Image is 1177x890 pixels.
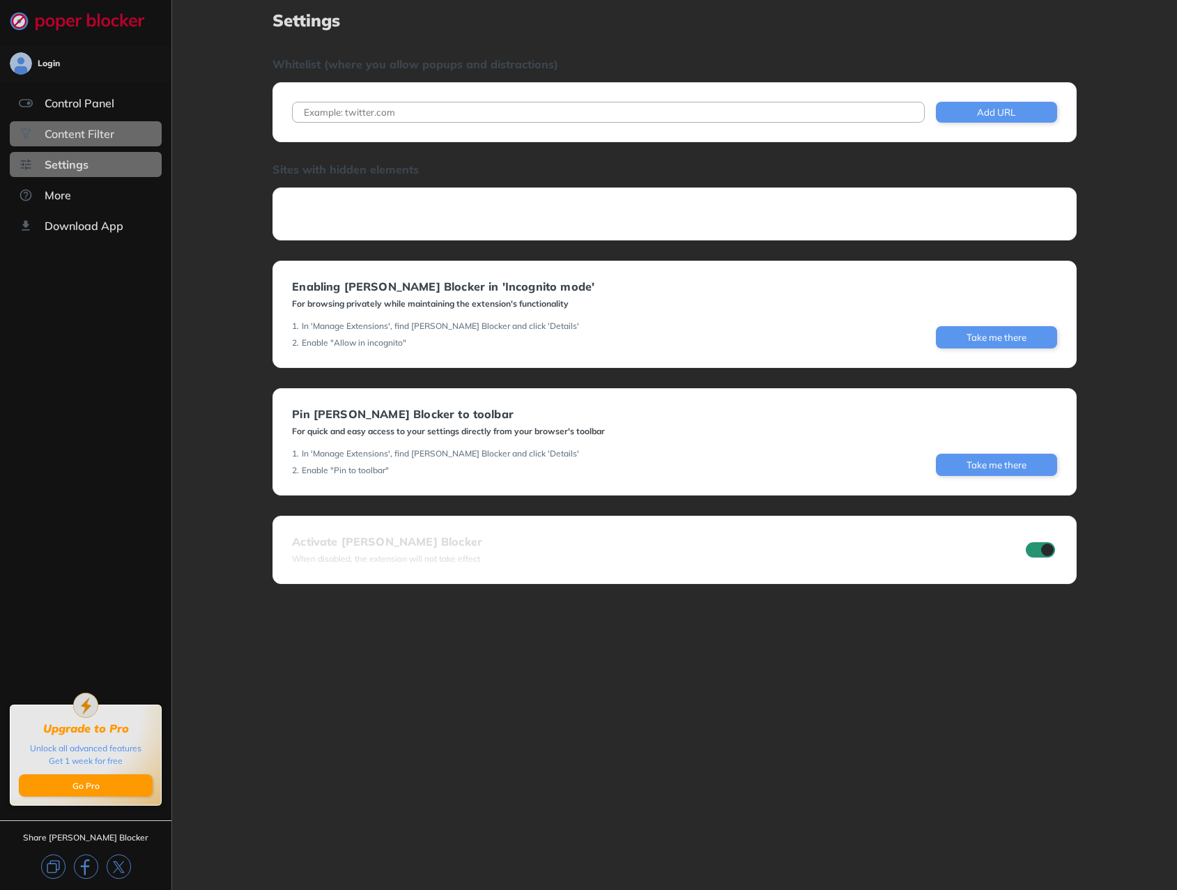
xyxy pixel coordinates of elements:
div: Enable "Allow in incognito" [302,337,406,348]
div: Currently, you do not have any blocked elements [292,207,1057,221]
div: 1 . [292,321,299,332]
div: Enable "Pin to toolbar" [302,465,389,476]
img: logo-webpage.svg [10,11,160,31]
button: Take me there [936,454,1057,476]
div: Sites with hidden elements [272,162,1077,176]
div: Control Panel [45,96,114,110]
img: avatar.svg [10,52,32,75]
div: Settings [45,158,89,171]
div: In 'Manage Extensions', find [PERSON_NAME] Blocker and click 'Details' [302,448,579,459]
div: When disabled, the extension will not take effect [292,553,482,565]
img: facebook.svg [74,854,98,879]
div: Upgrade to Pro [43,722,129,735]
div: 2 . [292,337,299,348]
button: Go Pro [19,774,153,797]
div: Whitelist (where you allow popups and distractions) [272,57,1077,71]
img: settings-selected.svg [19,158,33,171]
div: Content Filter [45,127,114,141]
div: 2 . [292,465,299,476]
div: Share [PERSON_NAME] Blocker [23,832,148,843]
div: Enabling [PERSON_NAME] Blocker in 'Incognito mode' [292,280,594,293]
button: Take me there [936,326,1057,348]
div: In 'Manage Extensions', find [PERSON_NAME] Blocker and click 'Details' [302,321,579,332]
div: Login [38,58,60,69]
img: download-app.svg [19,219,33,233]
div: Pin [PERSON_NAME] Blocker to toolbar [292,408,605,420]
div: Download App [45,219,123,233]
div: 1 . [292,448,299,459]
div: For quick and easy access to your settings directly from your browser's toolbar [292,426,605,437]
div: For browsing privately while maintaining the extension's functionality [292,298,594,309]
img: features.svg [19,96,33,110]
div: Get 1 week for free [49,755,123,767]
img: copy.svg [41,854,66,879]
div: Activate [PERSON_NAME] Blocker [292,535,482,548]
h1: Settings [272,11,1077,29]
img: about.svg [19,188,33,202]
div: Unlock all advanced features [30,742,141,755]
div: More [45,188,71,202]
button: Add URL [936,102,1057,123]
img: upgrade-to-pro.svg [73,693,98,718]
img: x.svg [107,854,131,879]
img: social.svg [19,127,33,141]
input: Example: twitter.com [292,102,925,123]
